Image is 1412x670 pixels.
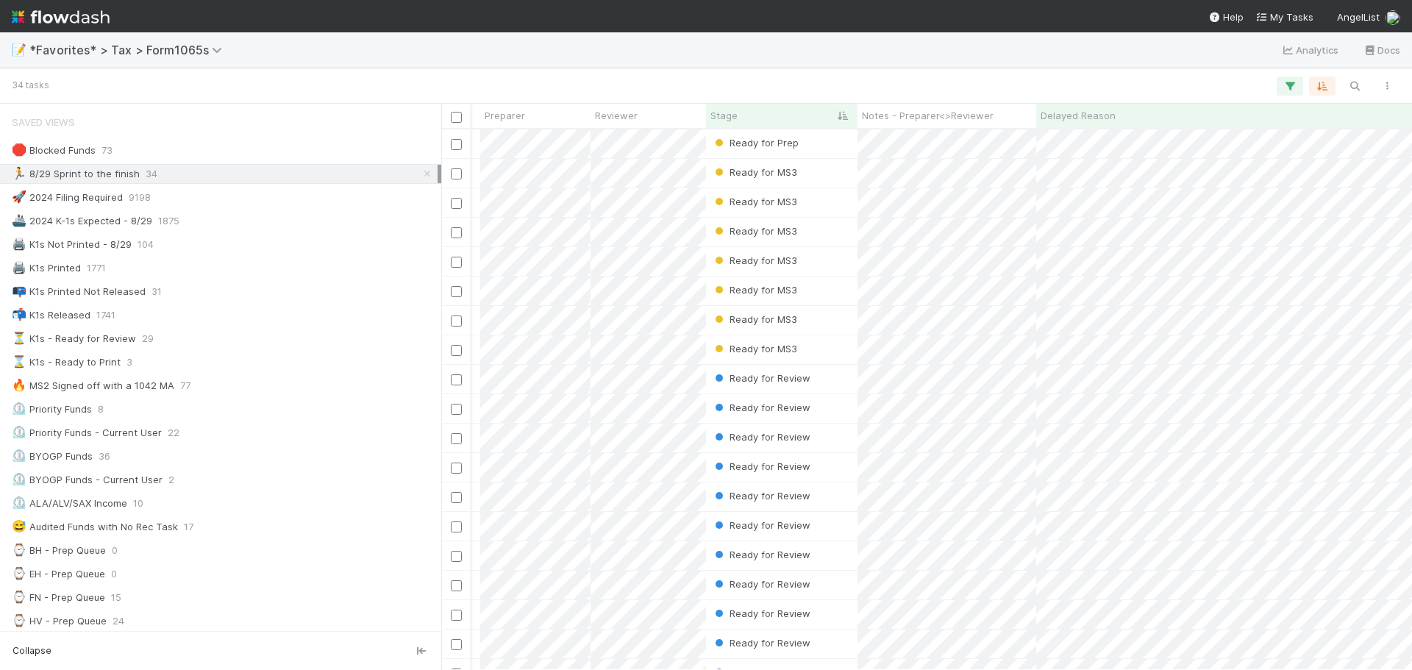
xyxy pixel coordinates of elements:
[712,431,810,443] span: Ready for Review
[451,316,462,327] input: Toggle Row Selected
[98,400,104,418] span: 8
[712,343,797,354] span: Ready for MS3
[712,194,797,209] div: Ready for MS3
[862,108,994,123] span: Notes - Preparer<>Reviewer
[451,286,462,297] input: Toggle Row Selected
[712,196,797,207] span: Ready for MS3
[1208,10,1244,24] div: Help
[12,308,26,321] span: 📬
[99,447,110,466] span: 36
[712,549,810,560] span: Ready for Review
[12,79,49,92] small: 34 tasks
[451,257,462,268] input: Toggle Row Selected
[12,143,26,156] span: 🛑
[712,488,810,503] div: Ready for Review
[451,227,462,238] input: Toggle Row Selected
[12,332,26,344] span: ⏳
[12,167,26,179] span: 🏃
[12,591,26,603] span: ⌚
[12,520,26,532] span: 😅
[12,261,26,274] span: 🖨️
[12,614,26,627] span: ⌚
[712,430,810,444] div: Ready for Review
[12,567,26,580] span: ⌚
[1337,11,1380,23] span: AngelList
[712,313,797,325] span: Ready for MS3
[451,580,462,591] input: Toggle Row Selected
[12,107,75,137] span: Saved Views
[712,490,810,502] span: Ready for Review
[12,496,26,509] span: ⏲️
[87,259,106,277] span: 1771
[712,606,810,621] div: Ready for Review
[12,612,107,630] div: HV - Prep Queue
[126,353,132,371] span: 3
[12,165,140,183] div: 8/29 Sprint to the finish
[138,235,154,254] span: 104
[12,4,110,29] img: logo-inverted-e16ddd16eac7371096b0.svg
[12,424,162,442] div: Priority Funds - Current User
[12,473,26,485] span: ⏲️
[184,518,193,536] span: 17
[12,282,146,301] div: K1s Printed Not Released
[712,578,810,590] span: Ready for Review
[451,112,462,123] input: Toggle All Rows Selected
[712,519,810,531] span: Ready for Review
[712,460,810,472] span: Ready for Review
[595,108,638,123] span: Reviewer
[712,371,810,385] div: Ready for Review
[712,372,810,384] span: Ready for Review
[96,306,115,324] span: 1741
[451,639,462,650] input: Toggle Row Selected
[712,253,797,268] div: Ready for MS3
[451,198,462,209] input: Toggle Row Selected
[712,312,797,327] div: Ready for MS3
[146,165,157,183] span: 34
[12,449,26,462] span: ⏲️
[168,471,174,489] span: 2
[12,447,93,466] div: BYOGP Funds
[712,402,810,413] span: Ready for Review
[710,108,738,123] span: Stage
[12,379,26,391] span: 🔥
[12,329,136,348] div: K1s - Ready for Review
[12,402,26,415] span: ⏲️
[12,235,132,254] div: K1s Not Printed - 8/29
[12,471,163,489] div: BYOGP Funds - Current User
[12,494,127,513] div: ALA/ALV/SAX Income
[451,345,462,356] input: Toggle Row Selected
[112,541,118,560] span: 0
[12,541,106,560] div: BH - Prep Queue
[12,400,92,418] div: Priority Funds
[1255,11,1313,23] span: My Tasks
[712,254,797,266] span: Ready for MS3
[29,43,229,57] span: *Favorites* > Tax > Form1065s
[12,259,81,277] div: K1s Printed
[1041,108,1116,123] span: Delayed Reason
[712,400,810,415] div: Ready for Review
[712,224,797,238] div: Ready for MS3
[12,190,26,203] span: 🚀
[451,433,462,444] input: Toggle Row Selected
[12,426,26,438] span: ⏲️
[129,188,151,207] span: 9198
[712,165,797,179] div: Ready for MS3
[712,137,799,149] span: Ready for Prep
[451,374,462,385] input: Toggle Row Selected
[712,459,810,474] div: Ready for Review
[485,108,525,123] span: Preparer
[712,282,797,297] div: Ready for MS3
[712,637,810,649] span: Ready for Review
[12,212,152,230] div: 2024 K-1s Expected - 8/29
[451,492,462,503] input: Toggle Row Selected
[1386,10,1400,25] img: avatar_cfa6ccaa-c7d9-46b3-b608-2ec56ecf97ad.png
[158,212,179,230] span: 1875
[12,238,26,250] span: 🖨️
[451,404,462,415] input: Toggle Row Selected
[142,329,154,348] span: 29
[12,565,105,583] div: EH - Prep Queue
[12,544,26,556] span: ⌚
[180,377,190,395] span: 77
[451,521,462,532] input: Toggle Row Selected
[101,141,113,160] span: 73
